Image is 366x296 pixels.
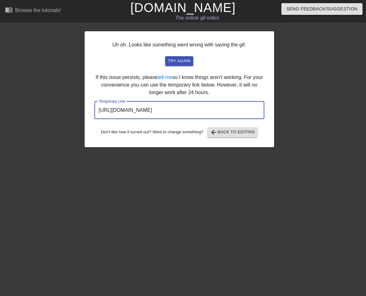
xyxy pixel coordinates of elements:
[85,31,274,147] div: Uh oh. Looks like something went wrong with saving the gif. If this issue persists, please so I k...
[210,129,255,136] span: Back to Editing
[281,3,363,15] button: Send Feedback/Suggestion
[5,6,61,16] a: Browse the tutorials!
[130,1,236,15] a: [DOMAIN_NAME]
[210,129,218,136] span: arrow_back
[157,75,172,80] a: tell me
[94,101,264,119] input: bare
[5,6,13,14] span: menu_book
[286,5,357,13] span: Send Feedback/Suggestion
[94,127,264,137] div: Don't like how it turned out? Want to change something?
[165,56,193,66] button: try again
[15,8,61,13] div: Browse the tutorials!
[207,127,258,137] button: Back to Editing
[168,57,190,65] span: try again
[125,14,269,22] div: The online gif editor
